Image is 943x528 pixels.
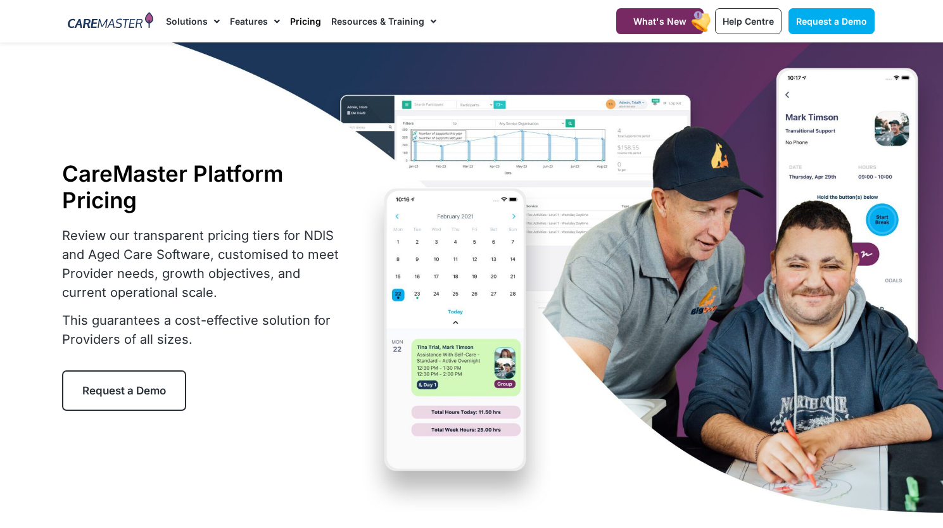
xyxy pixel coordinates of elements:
[616,8,704,34] a: What's New
[723,16,774,27] span: Help Centre
[62,370,186,411] a: Request a Demo
[796,16,867,27] span: Request a Demo
[62,311,347,349] p: This guarantees a cost-effective solution for Providers of all sizes.
[788,8,875,34] a: Request a Demo
[62,160,347,213] h1: CareMaster Platform Pricing
[633,16,687,27] span: What's New
[68,12,153,31] img: CareMaster Logo
[62,226,347,302] p: Review our transparent pricing tiers for NDIS and Aged Care Software, customised to meet Provider...
[82,384,166,397] span: Request a Demo
[715,8,782,34] a: Help Centre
